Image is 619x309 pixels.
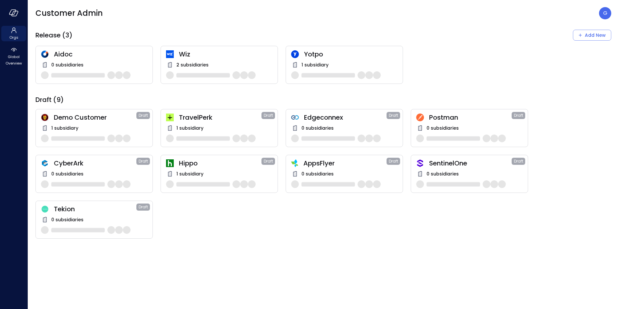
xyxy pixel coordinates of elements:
img: a5he5ildahzqx8n3jb8t [41,159,49,167]
span: Hippo [179,159,261,167]
span: 1 subsidiary [301,61,329,68]
span: Aidoc [54,50,147,58]
span: Release (3) [35,31,73,39]
span: 1 subsidiary [176,170,203,177]
span: Customer Admin [35,8,103,18]
span: 0 subsidiaries [301,170,334,177]
span: Draft (9) [35,95,64,104]
span: 1 subsidiary [51,125,78,132]
span: AppsFlyer [303,159,387,167]
span: Yotpo [304,50,398,58]
img: ynjrjpaiymlkbkxtflmu [166,159,174,167]
span: Draft [264,158,273,164]
span: 0 subsidiaries [301,125,334,132]
span: Draft [514,158,523,164]
div: Orgs [1,26,26,41]
span: Draft [389,158,398,164]
span: CyberArk [54,159,136,167]
span: Wiz [179,50,272,58]
span: Orgs [9,34,18,41]
img: euz2wel6fvrjeyhjwgr9 [166,114,174,121]
button: Add New [573,30,611,41]
img: gkfkl11jtdpupy4uruhy [291,114,299,121]
img: cfcvbyzhwvtbhao628kj [166,50,174,58]
div: Guy Zilberberg [599,7,611,19]
div: Add New Organization [573,30,611,41]
span: Draft [139,112,148,119]
img: scnakozdowacoarmaydw [41,114,49,121]
span: Draft [139,158,148,164]
div: Global Overview [1,45,26,67]
span: 1 subsidiary [176,125,203,132]
span: Draft [139,204,148,210]
span: 0 subsidiaries [51,170,84,177]
span: Global Overview [4,54,24,66]
div: Add New [585,31,606,39]
span: 0 subsidiaries [51,61,84,68]
span: 0 subsidiaries [51,216,84,223]
span: Demo Customer [54,113,136,122]
span: Draft [389,112,398,119]
img: hddnet8eoxqedtuhlo6i [41,50,49,58]
img: zbmm8o9awxf8yv3ehdzf [291,159,298,167]
span: 2 subsidiaries [176,61,209,68]
span: Postman [429,113,512,122]
span: TravelPerk [179,113,261,122]
img: t2hojgg0dluj8wcjhofe [416,114,424,121]
span: Tekion [54,205,136,213]
img: oujisyhxiqy1h0xilnqx [416,159,424,167]
p: G [603,9,607,17]
span: Draft [514,112,523,119]
span: Edgeconnex [304,113,387,122]
span: 0 subsidiaries [427,125,459,132]
span: 0 subsidiaries [427,170,459,177]
img: dweq851rzgflucm4u1c8 [41,205,49,213]
img: rosehlgmm5jjurozkspi [291,50,299,58]
span: Draft [264,112,273,119]
span: SentinelOne [429,159,512,167]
